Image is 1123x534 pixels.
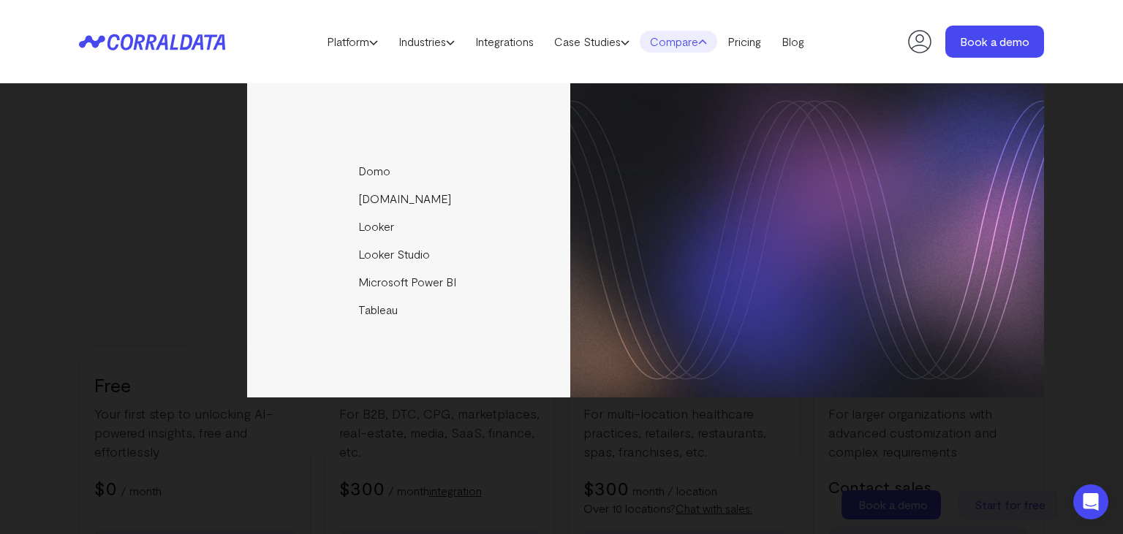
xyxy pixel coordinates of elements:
a: Microsoft Power BI [247,268,572,296]
a: Industries [388,31,465,53]
a: Integrations [465,31,544,53]
a: Blog [771,31,814,53]
a: Platform [317,31,388,53]
a: [DOMAIN_NAME] [247,185,572,213]
a: Pricing [717,31,771,53]
a: Book a demo [945,26,1044,58]
a: Compare [640,31,717,53]
a: Case Studies [544,31,640,53]
a: Domo [247,157,572,185]
a: Looker [247,213,572,240]
a: Tableau [247,296,572,324]
a: Looker Studio [247,240,572,268]
div: Open Intercom Messenger [1073,484,1108,519]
